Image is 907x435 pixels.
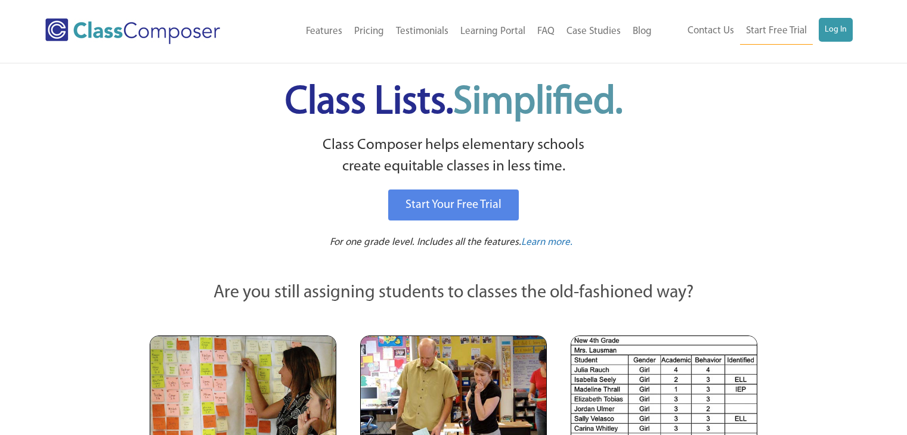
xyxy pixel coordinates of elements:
[521,235,572,250] a: Learn more.
[330,237,521,247] span: For one grade level. Includes all the features.
[658,18,853,45] nav: Header Menu
[819,18,853,42] a: Log In
[148,135,760,178] p: Class Composer helps elementary schools create equitable classes in less time.
[682,18,740,44] a: Contact Us
[453,83,623,122] span: Simplified.
[405,199,502,211] span: Start Your Free Trial
[627,18,658,45] a: Blog
[348,18,390,45] a: Pricing
[45,18,220,44] img: Class Composer
[454,18,531,45] a: Learning Portal
[561,18,627,45] a: Case Studies
[285,83,623,122] span: Class Lists.
[740,18,813,45] a: Start Free Trial
[390,18,454,45] a: Testimonials
[388,189,519,220] a: Start Your Free Trial
[521,237,572,247] span: Learn more.
[258,18,657,45] nav: Header Menu
[150,280,758,306] p: Are you still assigning students to classes the old-fashioned way?
[531,18,561,45] a: FAQ
[300,18,348,45] a: Features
